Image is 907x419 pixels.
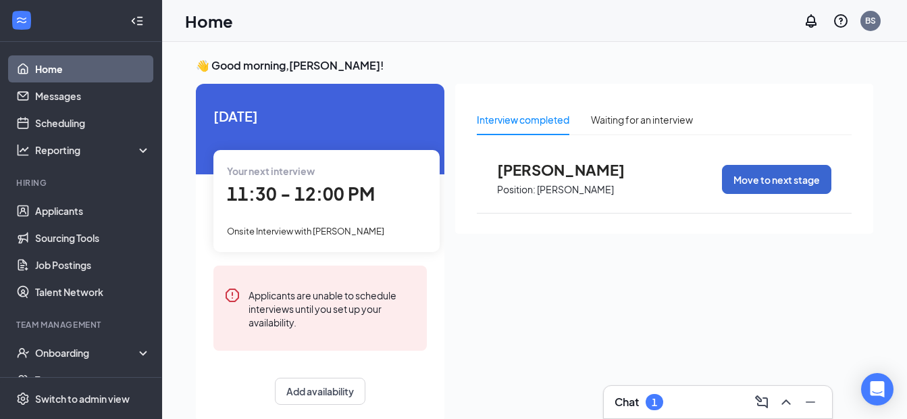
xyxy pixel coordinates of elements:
a: Messages [35,82,151,109]
div: Applicants are unable to schedule interviews until you set up your availability. [249,287,416,329]
svg: QuestionInfo [833,13,849,29]
a: Applicants [35,197,151,224]
a: Scheduling [35,109,151,137]
div: Team Management [16,319,148,330]
a: Talent Network [35,278,151,305]
button: ComposeMessage [751,391,773,413]
div: Open Intercom Messenger [861,373,893,405]
span: 11:30 - 12:00 PM [227,182,375,205]
div: Switch to admin view [35,392,130,405]
svg: ChevronUp [778,394,794,410]
div: Interview completed [477,112,569,127]
span: Your next interview [227,165,315,177]
a: Job Postings [35,251,151,278]
div: Reporting [35,143,151,157]
div: Waiting for an interview [591,112,693,127]
button: Add availability [275,378,365,405]
svg: Error [224,287,240,303]
svg: UserCheck [16,346,30,360]
svg: Collapse [130,14,144,28]
h3: 👋 Good morning, [PERSON_NAME] ! [196,58,873,73]
h3: Chat [615,395,639,410]
a: Sourcing Tools [35,224,151,251]
p: Position: [497,183,536,196]
svg: Analysis [16,143,30,157]
svg: ComposeMessage [754,394,770,410]
svg: Minimize [802,394,819,410]
svg: Notifications [803,13,819,29]
button: Move to next stage [722,165,831,194]
a: Home [35,55,151,82]
div: Onboarding [35,346,139,360]
svg: WorkstreamLogo [15,14,28,27]
button: ChevronUp [775,391,797,413]
svg: Settings [16,392,30,405]
div: Hiring [16,177,148,189]
span: [PERSON_NAME] [497,161,646,178]
span: Onsite Interview with [PERSON_NAME] [227,226,384,237]
button: Minimize [800,391,821,413]
a: Team [35,366,151,393]
h1: Home [185,9,233,32]
span: [DATE] [213,105,427,126]
div: 1 [652,397,657,408]
p: [PERSON_NAME] [537,183,614,196]
div: BS [865,15,876,26]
